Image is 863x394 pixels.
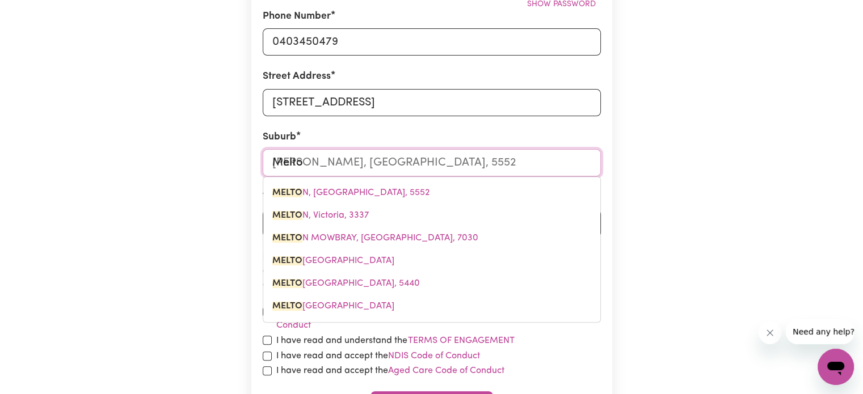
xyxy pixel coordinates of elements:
iframe: Button to launch messaging window [818,349,854,385]
span: [GEOGRAPHIC_DATA] [272,302,394,311]
div: menu-options [263,176,601,323]
input: e.g. 0412 345 678 [263,28,601,56]
iframe: Message from company [786,319,854,344]
mark: MELTO [272,211,302,220]
span: [GEOGRAPHIC_DATA], 5440 [272,279,420,288]
a: NDIS Code of Conduct [388,351,480,361]
span: [GEOGRAPHIC_DATA] [272,256,394,265]
label: I have read and accept the [276,349,480,363]
span: N, Victoria, 3337 [272,211,369,220]
mark: MELTO [272,279,302,288]
span: Need any help? [7,8,69,17]
a: MELTON MOWBRAY, Tasmania, 7030 [263,227,600,249]
label: Phone Number [263,9,331,24]
a: Code of Conduct [276,307,570,330]
a: MELTON STATION, South Australia, 5440 [263,272,600,295]
label: Street Address [263,69,331,84]
mark: MELTO [272,302,302,311]
a: MELTON WEST, Victoria, 3337 [263,295,600,317]
input: e.g. North Bondi, New South Wales [263,149,601,176]
label: I have read and accept the [276,364,504,378]
span: N MOWBRAY, [GEOGRAPHIC_DATA], 7030 [272,234,478,243]
a: MELTON, Victoria, 3337 [263,204,600,227]
iframe: Close message [759,321,781,344]
mark: MELTO [272,234,302,243]
a: MELTON SOUTH, Victoria, 3338 [263,249,600,272]
mark: MELTO [272,188,302,197]
button: I have read and understand the [407,333,515,348]
input: e.g. 221B Victoria St [263,89,601,116]
a: MELTON, South Australia, 5552 [263,181,600,204]
a: Aged Care Code of Conduct [388,366,504,375]
label: Suburb [263,130,296,145]
span: N, [GEOGRAPHIC_DATA], 5552 [272,188,430,197]
label: I have read and understand the [276,333,515,348]
mark: MELTO [272,256,302,265]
